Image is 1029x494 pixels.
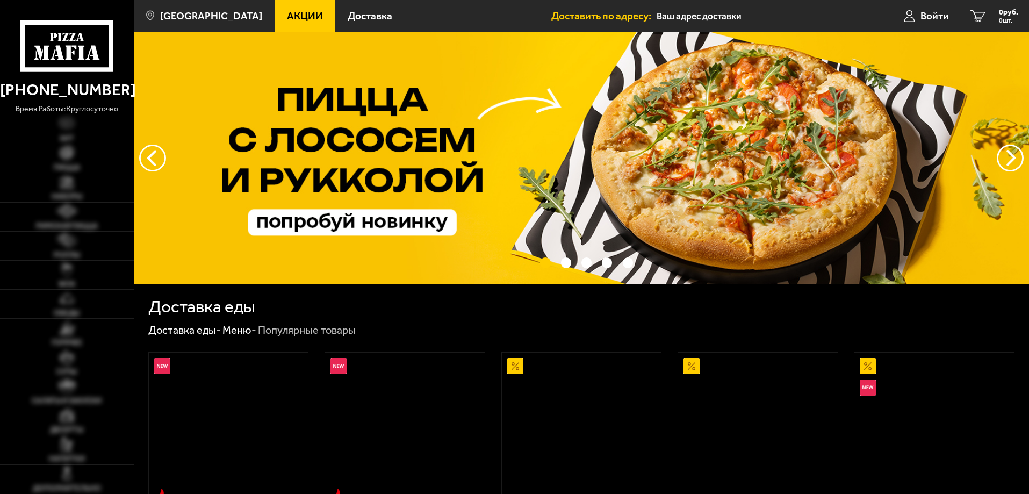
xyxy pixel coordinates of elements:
[54,310,80,317] span: Обеды
[602,257,612,268] button: точки переключения
[999,9,1018,16] span: 0 руб.
[561,257,571,268] button: точки переключения
[52,193,82,201] span: Наборы
[32,397,102,405] span: Салаты и закуски
[330,358,347,374] img: Новинка
[507,358,523,374] img: Акционный
[54,252,80,259] span: Роллы
[540,257,550,268] button: точки переключения
[222,324,256,337] a: Меню-
[920,11,949,21] span: Войти
[551,11,657,21] span: Доставить по адресу:
[59,281,75,288] span: WOK
[999,17,1018,24] span: 0 шт.
[33,485,101,492] span: Дополнительно
[36,223,98,230] span: Римская пицца
[54,164,80,171] span: Пицца
[623,257,633,268] button: точки переключения
[860,380,876,396] img: Новинка
[50,426,83,434] span: Десерты
[154,358,170,374] img: Новинка
[683,358,700,374] img: Акционный
[997,145,1024,171] button: предыдущий
[258,324,356,338] div: Популярные товары
[148,298,255,316] h1: Доставка еды
[160,11,262,21] span: [GEOGRAPHIC_DATA]
[60,135,74,142] span: Хит
[348,11,392,21] span: Доставка
[860,358,876,374] img: Акционный
[148,324,221,337] a: Доставка еды-
[49,455,85,463] span: Напитки
[657,6,862,26] input: Ваш адрес доставки
[56,368,77,376] span: Супы
[52,339,82,347] span: Горячее
[581,257,592,268] button: точки переключения
[287,11,323,21] span: Акции
[139,145,166,171] button: следующий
